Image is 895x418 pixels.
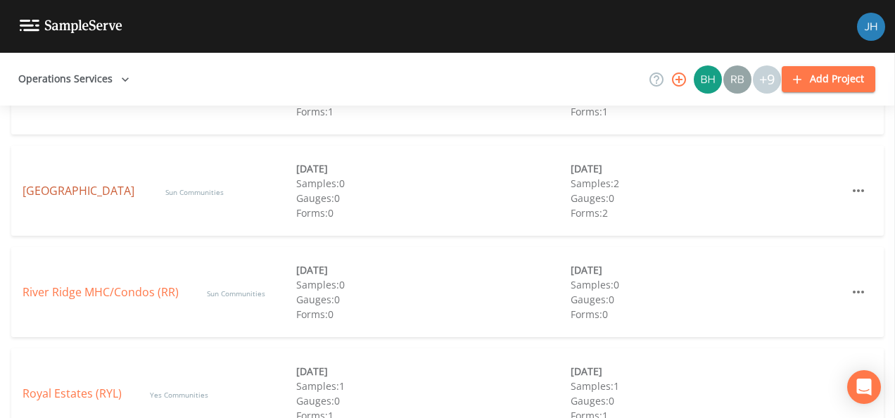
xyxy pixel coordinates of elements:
div: [DATE] [296,161,570,176]
div: Samples: 0 [296,176,570,191]
img: 84dca5caa6e2e8dac459fb12ff18e533 [857,13,885,41]
div: Ryan Burke [723,65,752,94]
div: +9 [753,65,781,94]
div: Forms: 2 [571,205,844,220]
div: Forms: 1 [571,104,844,119]
div: Gauges: 0 [296,292,570,307]
div: [DATE] [571,364,844,379]
div: Samples: 1 [571,379,844,393]
img: logo [20,20,122,33]
div: [DATE] [571,161,844,176]
div: Samples: 2 [571,176,844,191]
div: Open Intercom Messenger [847,370,881,404]
div: Forms: 0 [571,307,844,322]
img: c62b08bfff9cfec2b7df4e6d8aaf6fcd [694,65,722,94]
div: Samples: 0 [571,277,844,292]
a: Royal Estates (RYL) [23,386,122,401]
span: Sun Communities [165,187,224,197]
div: Forms: 1 [296,104,570,119]
div: Gauges: 0 [296,191,570,205]
div: Forms: 0 [296,205,570,220]
div: Gauges: 0 [571,191,844,205]
span: Sun Communities [207,289,265,298]
div: Samples: 1 [296,379,570,393]
div: Samples: 0 [296,277,570,292]
button: Operations Services [13,66,135,92]
a: River Ridge MHC/Condos (RR) [23,284,179,300]
div: [DATE] [296,364,570,379]
div: Bert hewitt [693,65,723,94]
img: 3e785c038355cbcf7b7e63a9c7d19890 [723,65,751,94]
div: [DATE] [296,262,570,277]
div: Gauges: 0 [571,393,844,408]
div: Forms: 0 [296,307,570,322]
button: Add Project [782,66,875,92]
span: Yes Communities [150,390,208,400]
div: [DATE] [571,262,844,277]
a: [GEOGRAPHIC_DATA] [23,183,137,198]
div: Gauges: 0 [571,292,844,307]
div: Gauges: 0 [296,393,570,408]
